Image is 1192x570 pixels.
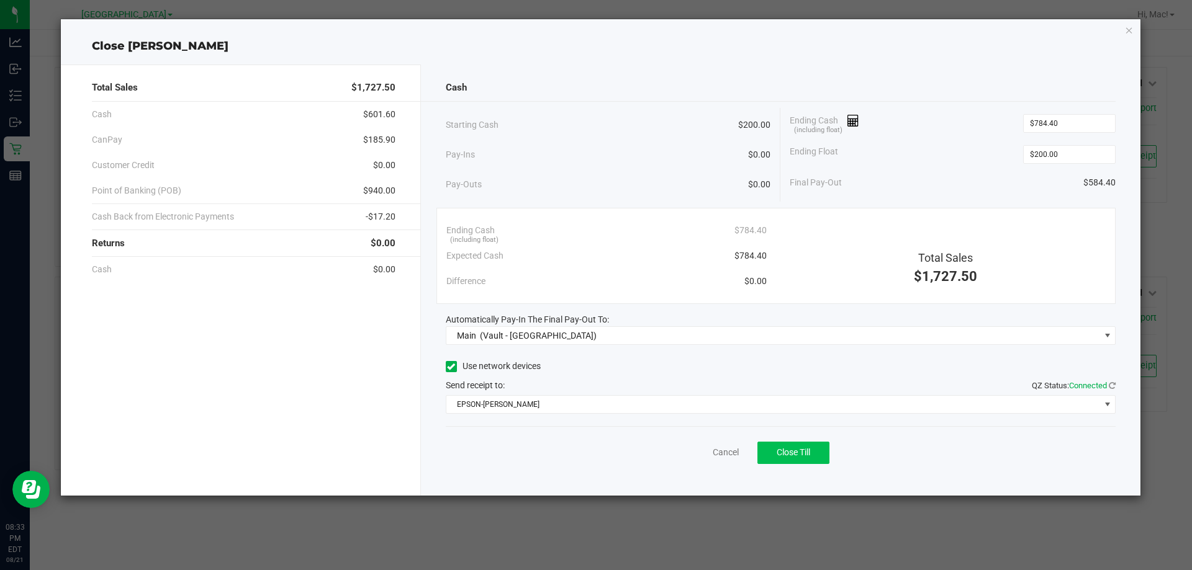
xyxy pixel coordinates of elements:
span: $784.40 [734,249,767,262]
iframe: Resource center [12,471,50,508]
span: Pay-Outs [446,178,482,191]
button: Close Till [757,442,829,464]
span: $0.00 [748,178,770,191]
span: Customer Credit [92,159,155,172]
label: Use network devices [446,360,541,373]
span: Main [457,331,476,341]
span: (including float) [794,125,842,136]
span: $584.40 [1083,176,1116,189]
span: Automatically Pay-In The Final Pay-Out To: [446,314,609,324]
span: QZ Status: [1032,381,1116,390]
span: Starting Cash [446,118,499,131]
span: Close Till [777,447,810,457]
span: Cash [446,81,467,95]
span: -$17.20 [366,210,395,223]
div: Returns [92,230,395,257]
span: $784.40 [734,224,767,237]
span: $200.00 [738,118,770,131]
span: (Vault - [GEOGRAPHIC_DATA]) [480,331,597,341]
span: Total Sales [92,81,138,95]
span: Ending Cash [790,114,859,133]
span: Pay-Ins [446,148,475,161]
span: CanPay [92,133,122,146]
span: (including float) [450,235,499,246]
span: Cash [92,108,112,121]
span: $601.60 [363,108,395,121]
a: Cancel [713,446,739,459]
span: $0.00 [371,236,395,251]
span: Connected [1069,381,1107,390]
span: Difference [446,275,485,288]
span: $0.00 [373,263,395,276]
span: $0.00 [748,148,770,161]
span: Final Pay-Out [790,176,842,189]
span: Point of Banking (POB) [92,184,181,197]
span: EPSON-[PERSON_NAME] [446,396,1100,413]
span: Cash [92,263,112,276]
span: Ending Cash [446,224,495,237]
span: Ending Float [790,145,838,164]
span: $0.00 [744,275,767,288]
span: $1,727.50 [351,81,395,95]
span: $0.00 [373,159,395,172]
span: Expected Cash [446,249,503,262]
span: Send receipt to: [446,380,505,390]
span: $940.00 [363,184,395,197]
span: $1,727.50 [914,269,977,284]
span: $185.90 [363,133,395,146]
div: Close [PERSON_NAME] [61,38,1141,55]
span: Cash Back from Electronic Payments [92,210,234,223]
span: Total Sales [918,251,973,264]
